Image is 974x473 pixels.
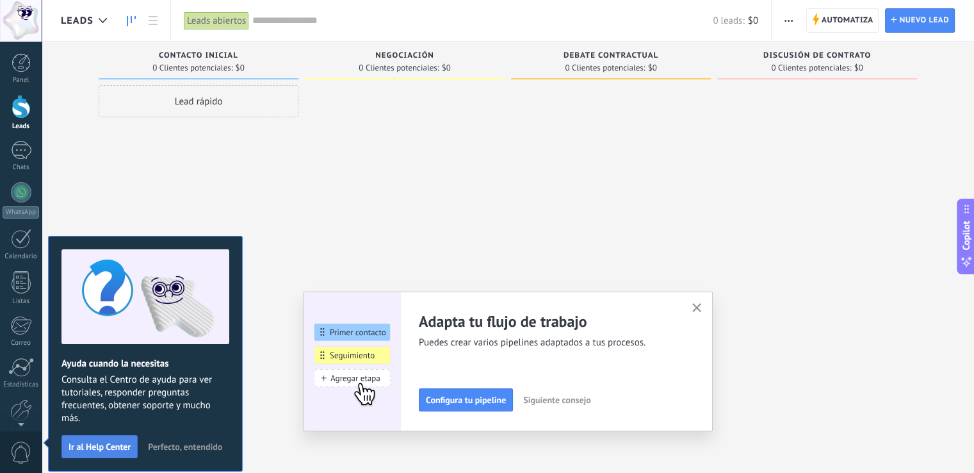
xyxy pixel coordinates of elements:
[523,395,590,404] span: Siguiente consejo
[3,297,40,306] div: Listas
[771,64,851,72] span: 0 Clientes potenciales:
[822,9,873,32] span: Automatiza
[899,9,949,32] span: Nuevo lead
[517,390,596,410] button: Siguiente consejo
[159,51,238,60] span: Contacto inicial
[648,64,657,72] span: $0
[442,64,451,72] span: $0
[61,374,229,425] span: Consulta el Centro de ayuda para ver tutoriales, responder preguntas frecuentes, obtener soporte ...
[3,163,40,172] div: Chats
[311,51,498,62] div: Negociación
[724,51,911,62] div: Discusión de contrato
[885,8,955,33] a: Nuevo lead
[61,435,138,458] button: Ir al Help Center
[61,15,93,27] span: Leads
[517,51,704,62] div: Debate contractual
[763,51,871,60] span: Discusión de contrato
[854,64,863,72] span: $0
[426,395,506,404] span: Configura tu pipeline
[779,8,798,33] button: Más
[3,381,40,389] div: Estadísticas
[565,64,645,72] span: 0 Clientes potenciales:
[152,64,232,72] span: 0 Clientes potenciales:
[3,206,39,219] div: WhatsApp
[3,122,40,131] div: Leads
[184,12,249,30] div: Leads abiertos
[120,8,142,33] a: Leads
[3,339,40,347] div: Correo
[3,76,40,85] div: Panel
[99,85,298,117] div: Lead rápido
[960,221,973,251] span: Copilot
[806,8,879,33] a: Automatiza
[3,253,40,261] div: Calendario
[142,437,228,456] button: Perfecto, entendido
[419,336,676,349] span: Puedes crear varios pipelines adaptados a tus procesos.
[359,64,439,72] span: 0 Clientes potenciales:
[564,51,658,60] span: Debate contractual
[105,51,292,62] div: Contacto inicial
[748,15,758,27] span: $0
[61,358,229,370] h2: Ayuda cuando la necesitas
[419,388,513,411] button: Configura tu pipeline
[375,51,434,60] span: Negociación
[69,442,131,451] span: Ir al Help Center
[148,442,222,451] span: Perfecto, entendido
[419,311,676,331] h2: Adapta tu flujo de trabajo
[142,8,164,33] a: Lista
[236,64,245,72] span: $0
[713,15,744,27] span: 0 leads:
